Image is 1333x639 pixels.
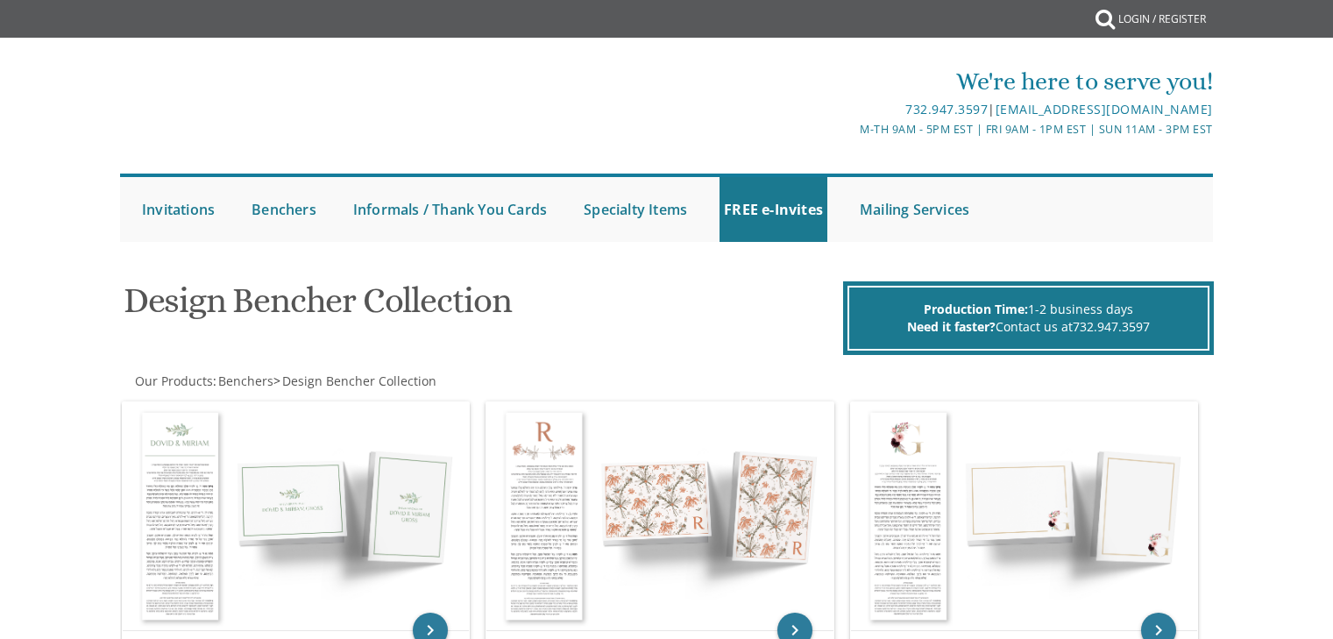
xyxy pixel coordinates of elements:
a: 732.947.3597 [905,101,988,117]
a: Informals / Thank You Cards [349,177,551,242]
div: We're here to serve you! [486,64,1213,99]
a: Our Products [133,373,213,389]
a: FREE e-Invites [720,177,827,242]
a: [EMAIL_ADDRESS][DOMAIN_NAME] [996,101,1213,117]
div: M-Th 9am - 5pm EST | Fri 9am - 1pm EST | Sun 11am - 3pm EST [486,120,1213,138]
span: Design Bencher Collection [282,373,436,389]
a: Specialty Items [579,177,691,242]
div: : [120,373,667,390]
h1: Design Bencher Collection [124,281,839,333]
div: | [486,99,1213,120]
span: Benchers [218,373,273,389]
img: Design Bencher Style 1 [123,402,470,630]
img: Design Bencher Style 3 [851,402,1198,630]
a: Benchers [216,373,273,389]
a: Design Bencher Collection [280,373,436,389]
div: 1-2 business days Contact us at [847,286,1209,351]
a: Invitations [138,177,219,242]
span: > [273,373,436,389]
img: Design Bencher Style 2 [486,402,833,630]
a: Mailing Services [855,177,974,242]
a: Benchers [247,177,321,242]
a: 732.947.3597 [1073,318,1150,335]
span: Need it faster? [907,318,996,335]
span: Production Time: [924,301,1028,317]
